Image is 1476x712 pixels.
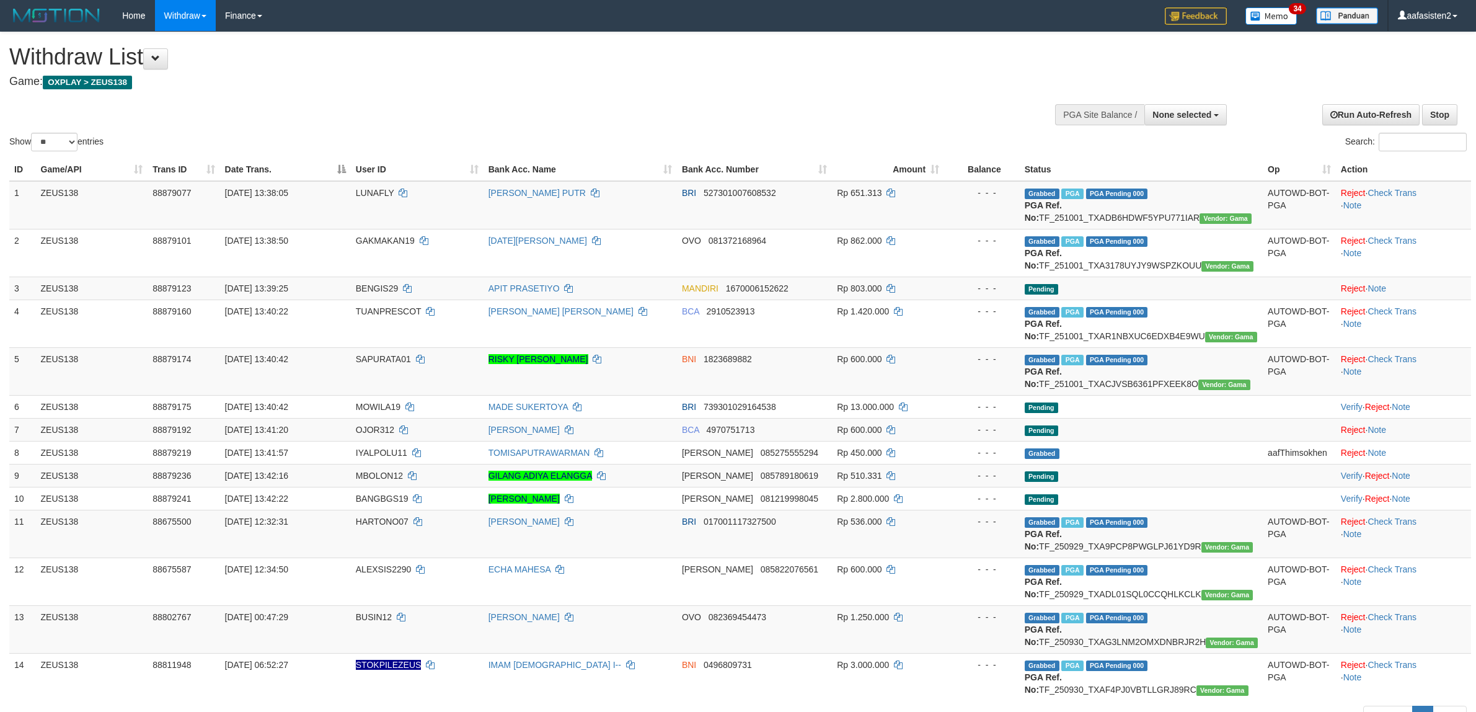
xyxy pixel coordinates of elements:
input: Search: [1379,133,1467,151]
span: [DATE] 13:38:05 [225,188,288,198]
td: AUTOWD-BOT-PGA [1263,347,1336,395]
span: PGA Pending [1086,307,1148,318]
span: Copy 081372168964 to clipboard [709,236,766,246]
b: PGA Ref. No: [1025,672,1062,695]
th: Status [1020,158,1263,181]
a: Note [1343,577,1362,587]
td: ZEUS138 [36,464,148,487]
td: AUTOWD-BOT-PGA [1263,300,1336,347]
span: Marked by aafnoeunsreypich [1061,307,1083,318]
span: Nama rekening ada tanda titik/strip, harap diedit [356,660,422,670]
a: RISKY [PERSON_NAME] [488,354,588,364]
span: Marked by aaftrukkakada [1061,517,1083,528]
span: Copy 085789180619 to clipboard [761,471,818,481]
span: OVO [682,236,701,246]
th: Bank Acc. Number: activate to sort column ascending [677,158,832,181]
span: PGA Pending [1086,355,1148,365]
span: Marked by aafsreyleap [1061,613,1083,623]
td: ZEUS138 [36,510,148,558]
span: [PERSON_NAME] [682,494,753,504]
td: aafThimsokhen [1263,441,1336,464]
b: PGA Ref. No: [1025,200,1062,223]
span: Rp 862.000 [837,236,882,246]
span: [DATE] 13:41:57 [225,448,288,458]
span: Vendor URL: https://trx31.1velocity.biz [1201,542,1253,553]
b: PGA Ref. No: [1025,577,1062,599]
span: [DATE] 13:40:42 [225,402,288,412]
span: Vendor URL: https://trx31.1velocity.biz [1206,638,1258,648]
a: Check Trans [1368,188,1416,198]
span: Vendor URL: https://trx31.1velocity.biz [1201,590,1253,600]
span: Copy 081219998045 to clipboard [761,494,818,504]
a: Verify [1341,402,1363,412]
td: 3 [9,277,36,300]
span: 88802767 [152,612,191,622]
span: Grabbed [1025,517,1059,528]
a: [PERSON_NAME] [488,425,560,435]
span: Marked by aafpengsreynich [1061,355,1083,365]
td: · · [1336,347,1471,395]
th: Amount: activate to sort column ascending [832,158,944,181]
a: Note [1368,283,1386,293]
a: Note [1343,319,1362,329]
a: [PERSON_NAME] [488,612,560,622]
span: Pending [1025,284,1058,295]
h4: Game: [9,76,971,88]
span: PGA Pending [1086,661,1148,671]
span: [PERSON_NAME] [682,471,753,481]
span: 34 [1289,3,1306,14]
th: Action [1336,158,1471,181]
td: 4 [9,300,36,347]
a: Stop [1422,104,1457,125]
label: Show entries [9,133,104,151]
a: MADE SUKERTOYA [488,402,568,412]
span: OXPLAY > ZEUS138 [43,76,132,89]
span: Copy 017001117327500 to clipboard [704,517,776,527]
a: Reject [1341,448,1366,458]
div: - - - [949,659,1015,671]
td: TF_251001_TXAR1NBXUC6EDXB4E9WU [1020,300,1263,347]
span: [DATE] 13:41:20 [225,425,288,435]
td: 12 [9,558,36,605]
span: Rp 803.000 [837,283,882,293]
span: Marked by aafanarl [1061,189,1083,199]
td: · · [1336,300,1471,347]
a: ECHA MAHESA [488,564,550,574]
span: PGA Pending [1086,189,1148,199]
span: 88879175 [152,402,191,412]
a: Note [1368,425,1386,435]
th: Bank Acc. Name: activate to sort column ascending [484,158,677,181]
a: Note [1343,248,1362,258]
div: - - - [949,424,1015,436]
td: ZEUS138 [36,653,148,701]
span: Vendor URL: https://trx31.1velocity.biz [1198,380,1250,390]
span: 88675500 [152,517,191,527]
span: Pending [1025,494,1058,505]
td: TF_250930_TXAG3LNM2OMXDNBRJR2H [1020,605,1263,653]
div: - - - [949,187,1015,199]
span: Pending [1025,471,1058,482]
td: ZEUS138 [36,181,148,229]
b: PGA Ref. No: [1025,529,1062,551]
span: [DATE] 12:32:31 [225,517,288,527]
a: Run Auto-Refresh [1322,104,1420,125]
td: · · [1336,464,1471,487]
div: - - - [949,492,1015,505]
span: Grabbed [1025,236,1059,247]
span: Grabbed [1025,565,1059,576]
a: Note [1392,402,1410,412]
td: TF_251001_TXA3178UYJY9WSPZKOUU [1020,229,1263,277]
b: PGA Ref. No: [1025,319,1062,341]
td: TF_250929_TXADL01SQL0CCQHLKCLK [1020,558,1263,605]
span: Rp 1.250.000 [837,612,889,622]
a: Reject [1365,494,1390,504]
td: ZEUS138 [36,418,148,441]
span: Vendor URL: https://trx31.1velocity.biz [1200,213,1252,224]
b: PGA Ref. No: [1025,248,1062,270]
span: IYALPOLU11 [356,448,407,458]
span: 88675587 [152,564,191,574]
span: Grabbed [1025,189,1059,199]
span: OJOR312 [356,425,394,435]
a: Check Trans [1368,517,1416,527]
td: 2 [9,229,36,277]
